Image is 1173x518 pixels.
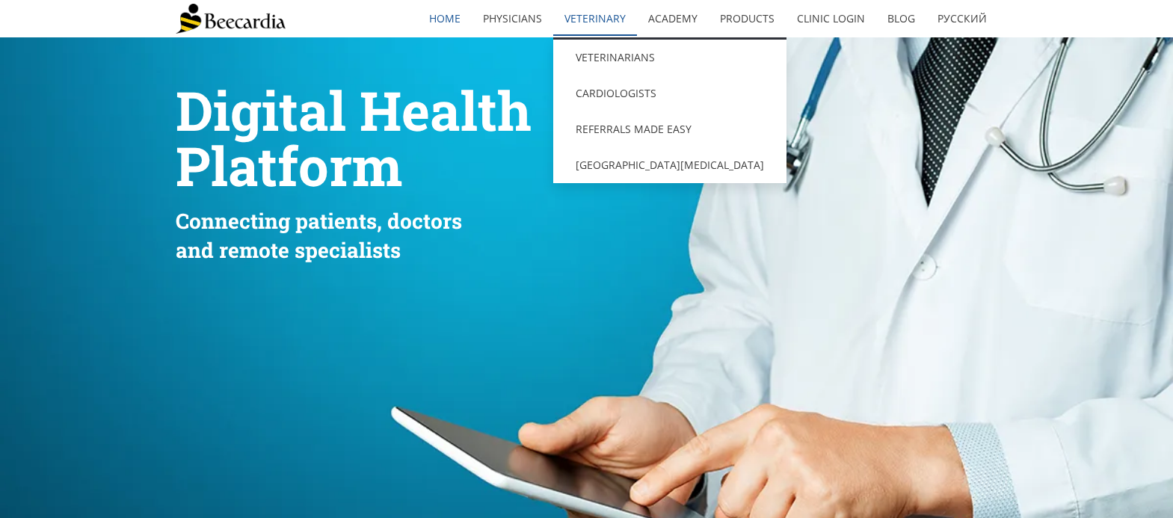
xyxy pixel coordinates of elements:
[176,75,532,146] span: Digital Health
[176,4,286,34] img: Beecardia
[176,236,401,264] span: and remote specialists
[637,1,709,36] a: Academy
[553,75,786,111] a: Cardiologists
[786,1,876,36] a: Clinic Login
[553,40,786,75] a: Veterinarians
[553,1,637,36] a: Veterinary
[876,1,926,36] a: Blog
[176,130,402,201] span: Platform
[553,111,786,147] a: Referrals Made Easy
[472,1,553,36] a: Physicians
[709,1,786,36] a: Products
[418,1,472,36] a: home
[176,207,462,235] span: Connecting patients, doctors
[926,1,998,36] a: Русский
[553,147,786,183] a: [GEOGRAPHIC_DATA][MEDICAL_DATA]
